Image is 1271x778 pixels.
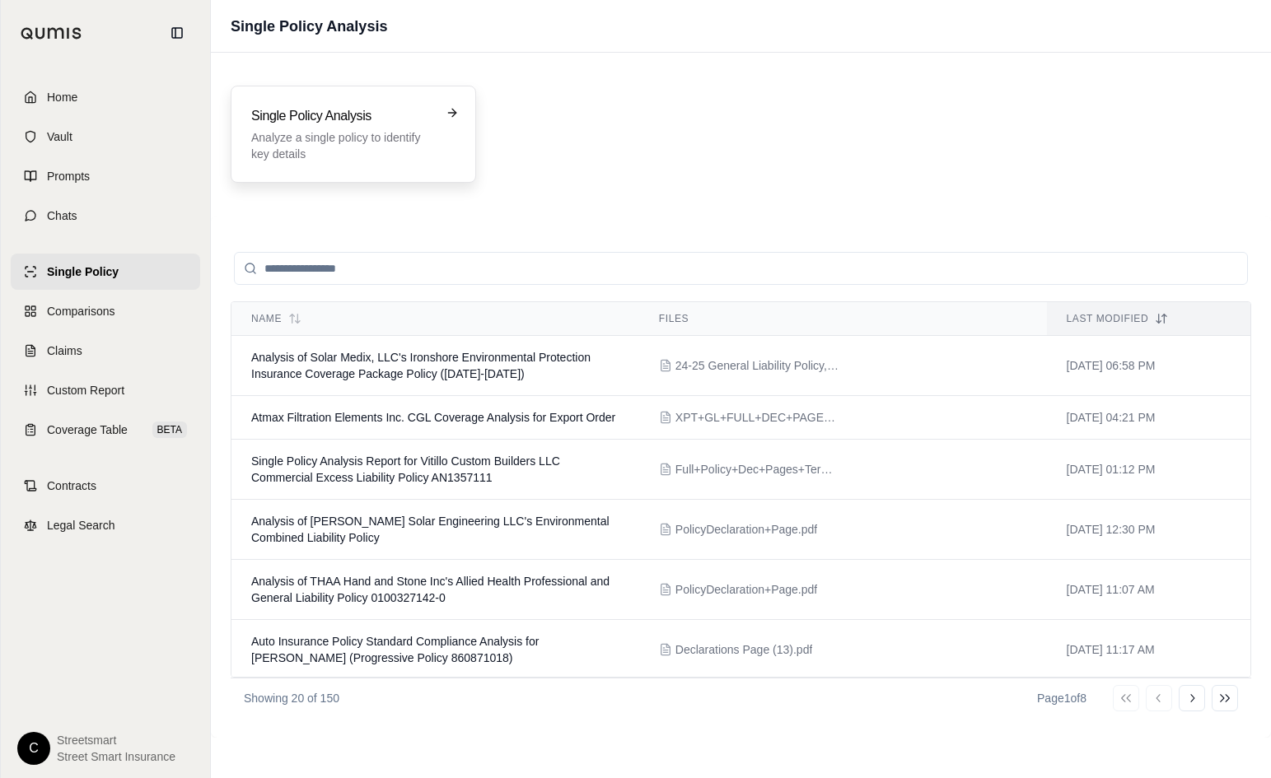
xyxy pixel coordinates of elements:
[251,106,432,126] h3: Single Policy Analysis
[47,89,77,105] span: Home
[1067,312,1231,325] div: Last modified
[152,422,187,438] span: BETA
[164,20,190,46] button: Collapse sidebar
[1037,690,1086,706] div: Page 1 of 8
[675,409,840,426] span: XPT+GL+FULL+DEC+PAGE+-+BDG311866901+-+07-04-2025+TO+07-04-2026.pdf
[231,15,387,38] h1: Single Policy Analysis
[675,461,840,478] span: Full+Policy+Dec+Pages+Term+25-26+(Agent+Copy)+.pdf
[11,333,200,369] a: Claims
[57,732,175,748] span: Streetsmart
[57,748,175,765] span: Street Smart Insurance
[11,412,200,448] a: Coverage TableBETA
[675,641,813,658] span: Declarations Page (13).pdf
[11,254,200,290] a: Single Policy
[47,517,115,533] span: Legal Search
[1047,500,1250,560] td: [DATE] 12:30 PM
[11,468,200,504] a: Contracts
[47,478,96,494] span: Contracts
[639,302,1047,336] th: Files
[1047,620,1250,680] td: [DATE] 11:17 AM
[1047,336,1250,396] td: [DATE] 06:58 PM
[244,690,339,706] p: Showing 20 of 150
[251,312,619,325] div: Name
[251,635,539,664] span: Auto Insurance Policy Standard Compliance Analysis for Luis Angeles (Progressive Policy 860871018)
[1047,440,1250,500] td: [DATE] 01:12 PM
[251,129,432,162] p: Analyze a single policy to identify key details
[675,581,817,598] span: PolicyDeclaration+Page.pdf
[251,454,560,484] span: Single Policy Analysis Report for Vitillo Custom Builders LLC Commercial Excess Liability Policy ...
[1047,560,1250,620] td: [DATE] 11:07 AM
[47,382,124,398] span: Custom Report
[11,293,200,329] a: Comparisons
[11,79,200,115] a: Home
[21,27,82,40] img: Qumis Logo
[11,198,200,234] a: Chats
[675,521,817,538] span: PolicyDeclaration+Page.pdf
[675,357,840,374] span: 24-25 General Liability Policy, Ironshore, Eff 9-20-24, $15,817.20.pdf
[47,422,128,438] span: Coverage Table
[17,732,50,765] div: C
[11,507,200,543] a: Legal Search
[251,515,610,544] span: Analysis of Maier Solar Engineering LLC's Environmental Combined Liability Policy
[47,303,114,319] span: Comparisons
[11,372,200,408] a: Custom Report
[1047,396,1250,440] td: [DATE] 04:21 PM
[251,575,610,604] span: Analysis of THAA Hand and Stone Inc's Allied Health Professional and General Liability Policy 010...
[11,119,200,155] a: Vault
[47,128,72,145] span: Vault
[47,263,119,280] span: Single Policy
[11,158,200,194] a: Prompts
[47,342,82,359] span: Claims
[47,207,77,224] span: Chats
[251,411,615,424] span: Atmax Filtration Elements Inc. CGL Coverage Analysis for Export Order
[251,351,591,380] span: Analysis of Solar Medix, LLC's Ironshore Environmental Protection Insurance Coverage Package Poli...
[47,168,90,184] span: Prompts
